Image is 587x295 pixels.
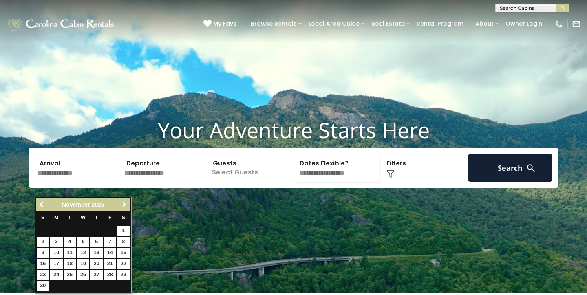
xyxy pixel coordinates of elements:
a: 9 [37,248,49,258]
a: Rental Program [413,18,468,30]
a: 20 [90,259,103,269]
img: mail-regular-white.png [572,20,581,29]
a: 4 [64,237,76,247]
a: 12 [77,248,90,258]
a: 22 [117,259,130,269]
a: Browse Rentals [247,18,301,30]
a: Real Estate [367,18,409,30]
a: 25 [64,270,76,280]
a: 23 [37,270,49,280]
span: Next [121,201,128,208]
a: About [471,18,498,30]
span: Saturday [122,215,125,220]
a: 19 [77,259,90,269]
span: November [62,201,90,208]
span: Previous [39,201,45,208]
h1: Your Adventure Starts Here [6,117,581,143]
span: Tuesday [68,215,71,220]
a: 10 [50,248,63,258]
p: Select Guests [208,154,292,182]
a: 6 [90,237,103,247]
a: 18 [64,259,76,269]
span: Sunday [41,215,44,220]
a: Owner Login [501,18,546,30]
a: 14 [104,248,116,258]
a: Local Area Guide [305,18,364,30]
a: 13 [90,248,103,258]
span: 2025 [92,201,104,208]
span: Friday [108,215,112,220]
a: Next [119,200,129,210]
span: Wednesday [81,215,86,220]
span: Monday [54,215,59,220]
a: 8 [117,237,130,247]
a: 16 [37,259,49,269]
button: Search [468,154,552,182]
a: 27 [90,270,103,280]
img: search-regular-white.png [526,163,536,173]
a: 30 [37,281,49,291]
span: Thursday [95,215,98,220]
a: 29 [117,270,130,280]
a: 21 [104,259,116,269]
a: 1 [117,226,130,236]
span: My Favs [213,20,236,28]
a: 26 [77,270,90,280]
a: 7 [104,237,116,247]
a: 2 [37,237,49,247]
img: filter--v1.png [386,170,395,178]
a: 15 [117,248,130,258]
a: 11 [64,248,76,258]
a: 3 [50,237,63,247]
a: Previous [37,200,47,210]
a: 17 [50,259,63,269]
a: My Favs [203,20,238,29]
a: 24 [50,270,63,280]
img: phone-regular-white.png [554,20,563,29]
a: 28 [104,270,116,280]
a: 5 [77,237,90,247]
img: White-1-1-2.png [6,16,116,32]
